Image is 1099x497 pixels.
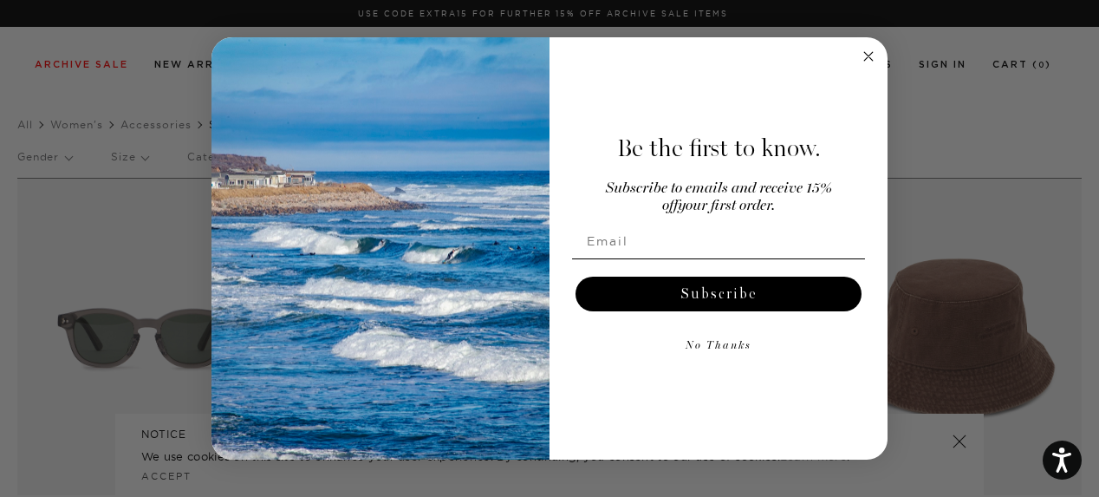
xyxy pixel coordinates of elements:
img: 125c788d-000d-4f3e-b05a-1b92b2a23ec9.jpeg [211,37,549,461]
input: Email [572,224,865,258]
span: off [662,199,678,213]
img: underline [572,258,865,259]
button: Close dialog [858,46,879,67]
span: Subscribe to emails and receive 15% [606,181,832,196]
span: your first order. [678,199,775,213]
button: Subscribe [576,277,862,311]
button: No Thanks [572,329,865,363]
span: Be the first to know. [617,134,821,163]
